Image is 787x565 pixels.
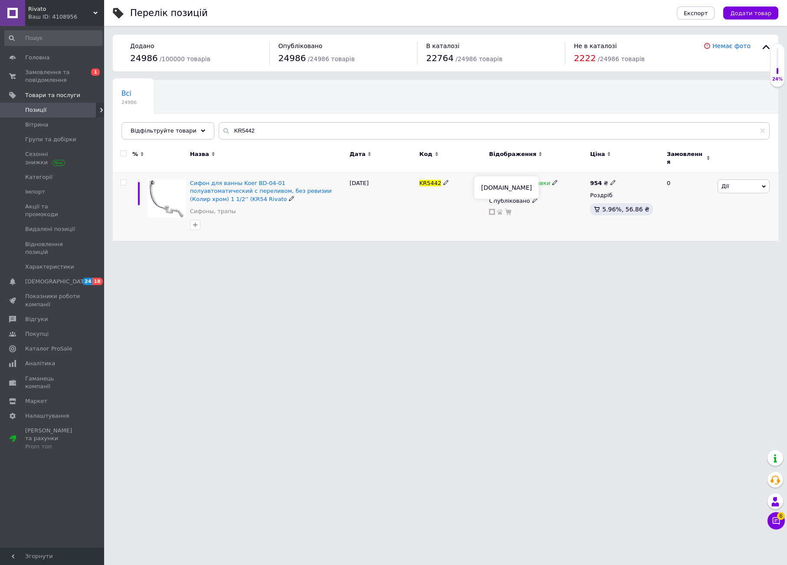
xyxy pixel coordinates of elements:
img: Сифон для ванны Koer BD-04-01 полуавтоматический с переливом, без ревизии (Колир хром) 1 1/2'' (K... [148,179,186,218]
span: / 24986 товарів [308,55,354,62]
b: 954 [590,180,602,186]
div: Перелік позицій [130,9,208,18]
span: Покупці [25,330,49,338]
span: Позиції [25,106,46,114]
span: [PERSON_NAME] та рахунки [25,427,80,451]
span: Rivato [28,5,93,13]
div: 24% [771,76,784,82]
span: Видалені позиції [25,225,75,233]
button: Додати товар [723,6,778,19]
div: Роздріб [590,192,659,199]
div: Prom топ [25,443,80,451]
span: 24986 [279,53,306,63]
span: 24986 [121,99,137,106]
span: Акції та промокоди [25,203,80,218]
span: 24986 [130,53,158,63]
span: Всі [121,90,131,97]
span: KR5442 [420,180,442,186]
span: В каталозі [426,42,459,49]
span: Показники роботи компанії [25,292,80,308]
span: Експорт [684,10,708,16]
span: / 24986 товарів [598,55,645,62]
span: % [132,150,138,158]
span: Відновлення позицій [25,240,80,256]
span: / 100000 товарів [160,55,210,62]
span: Код [420,150,433,158]
span: Сезонні знижки [25,150,80,166]
span: Замовлення [667,150,704,166]
span: 18 [92,278,102,285]
span: Додати товар [730,10,771,16]
span: Опубліковано [279,42,323,49]
span: Характеристики [25,263,74,271]
span: Маркет [25,397,47,405]
span: 2222 [574,53,596,63]
div: 0 [662,173,715,241]
span: Вітрина [25,121,48,129]
span: Відображення [489,150,536,158]
div: [DATE] [348,173,417,241]
span: Дата [350,150,366,158]
span: Імпорт [25,188,45,196]
span: 24 [82,278,92,285]
span: Каталог ProSale [25,345,72,353]
span: Головна [25,54,49,62]
span: 1 [91,68,100,76]
span: Відфільтруйте товари [131,127,197,134]
div: Опубліковано [489,197,586,205]
span: / 24986 товарів [456,55,502,62]
span: 5.96%, 56.86 ₴ [602,206,649,213]
span: Категорії [25,173,52,181]
span: [DEMOGRAPHIC_DATA] [25,278,89,286]
div: ₴ [590,179,616,187]
div: Ваш ID: 4108956 [28,13,104,21]
span: 6 [777,512,785,520]
span: Не в каталозі [574,42,617,49]
span: Налаштування [25,412,69,420]
span: Товари та послуги [25,91,80,99]
span: Відгуки [25,315,48,323]
a: Сифоны, трапы [190,208,236,215]
span: Гаманець компанії [25,375,80,390]
button: Експорт [677,6,715,19]
span: Аналітика [25,360,55,367]
button: Чат з покупцем6 [767,512,785,529]
input: Пошук по назві позиції, артикулу і пошуковим запитам [219,122,770,140]
span: Назва [190,150,209,158]
span: Додано [130,42,154,49]
a: Сифон для ванны Koer BD-04-01 полуавтоматический с переливом, без ревизии (Колир хром) 1 1/2'' (K... [190,180,332,202]
span: Ціна [590,150,605,158]
span: 22764 [426,53,454,63]
input: Пошук [4,30,102,46]
div: [DOMAIN_NAME] [474,176,539,199]
span: Замовлення та повідомлення [25,68,80,84]
span: Групи та добірки [25,136,76,143]
a: Немає фото [712,42,751,49]
span: Дії [721,183,729,189]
